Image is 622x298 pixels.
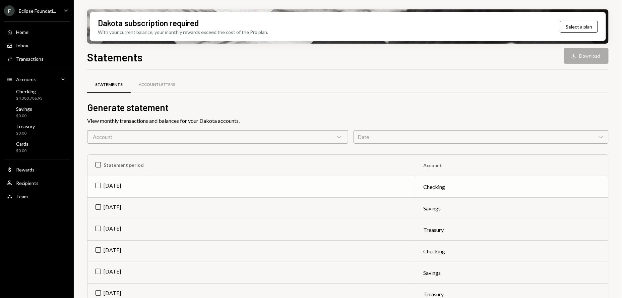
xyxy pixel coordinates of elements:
[4,53,70,65] a: Transactions
[415,219,608,241] td: Treasury
[16,141,28,147] div: Cards
[87,130,348,144] div: Account
[16,123,35,129] div: Treasury
[87,50,142,64] h1: Statements
[4,26,70,38] a: Home
[139,82,175,88] div: Account Letters
[16,96,43,101] div: $4,380,786.93
[4,177,70,189] a: Recipients
[16,113,32,119] div: $0.00
[16,77,37,82] div: Accounts
[16,43,28,48] div: Inbox
[98,29,268,36] div: With your current balance, your monthly rewards exceed the cost of the Pro plan.
[16,148,28,154] div: $0.00
[4,39,70,51] a: Inbox
[16,29,28,35] div: Home
[354,130,609,144] div: Date
[415,241,608,262] td: Checking
[131,76,183,93] a: Account Letters
[4,121,70,138] a: Treasury$0.00
[98,17,199,29] div: Dakota subscription required
[4,87,70,103] a: Checking$4,380,786.93
[16,131,35,136] div: $0.00
[87,76,131,93] a: Statements
[4,139,70,155] a: Cards$0.00
[4,5,15,16] div: E
[16,106,32,112] div: Savings
[4,73,70,85] a: Accounts
[87,117,609,125] div: View monthly transactions and balances for your Dakota accounts.
[16,56,44,62] div: Transactions
[19,8,56,14] div: Eclipse Foundati...
[16,194,28,199] div: Team
[415,155,608,176] th: Account
[415,198,608,219] td: Savings
[4,163,70,176] a: Rewards
[16,89,43,94] div: Checking
[87,101,609,114] h2: Generate statement
[560,21,598,33] button: Select a plan
[16,167,35,172] div: Rewards
[4,190,70,202] a: Team
[95,82,123,88] div: Statements
[16,180,39,186] div: Recipients
[415,262,608,284] td: Savings
[4,104,70,120] a: Savings$0.00
[415,176,608,198] td: Checking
